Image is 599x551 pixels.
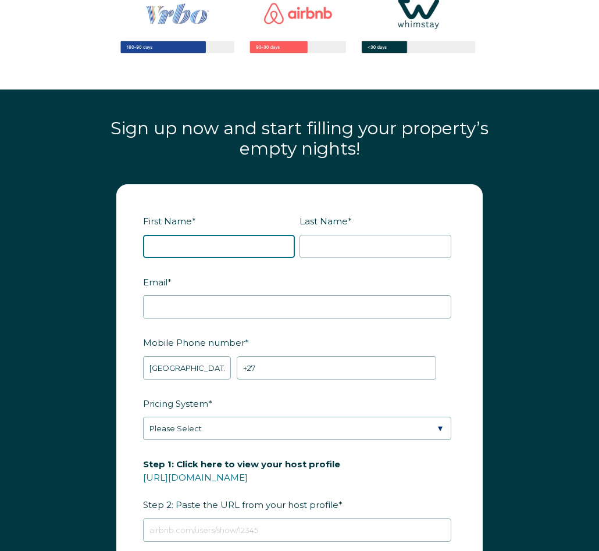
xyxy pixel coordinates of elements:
span: Pricing System [143,395,208,413]
span: First Name [143,212,192,230]
span: Sign up now and start filling your property’s empty nights! [110,117,489,159]
a: [URL][DOMAIN_NAME] [143,472,248,483]
span: Email [143,273,167,291]
span: Last Name [299,212,348,230]
span: Step 1: Click here to view your host profile [143,455,340,473]
input: airbnb.com/users/show/12345 [143,518,451,542]
span: Step 2: Paste the URL from your host profile [143,455,340,514]
span: Mobile Phone number [143,334,245,352]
